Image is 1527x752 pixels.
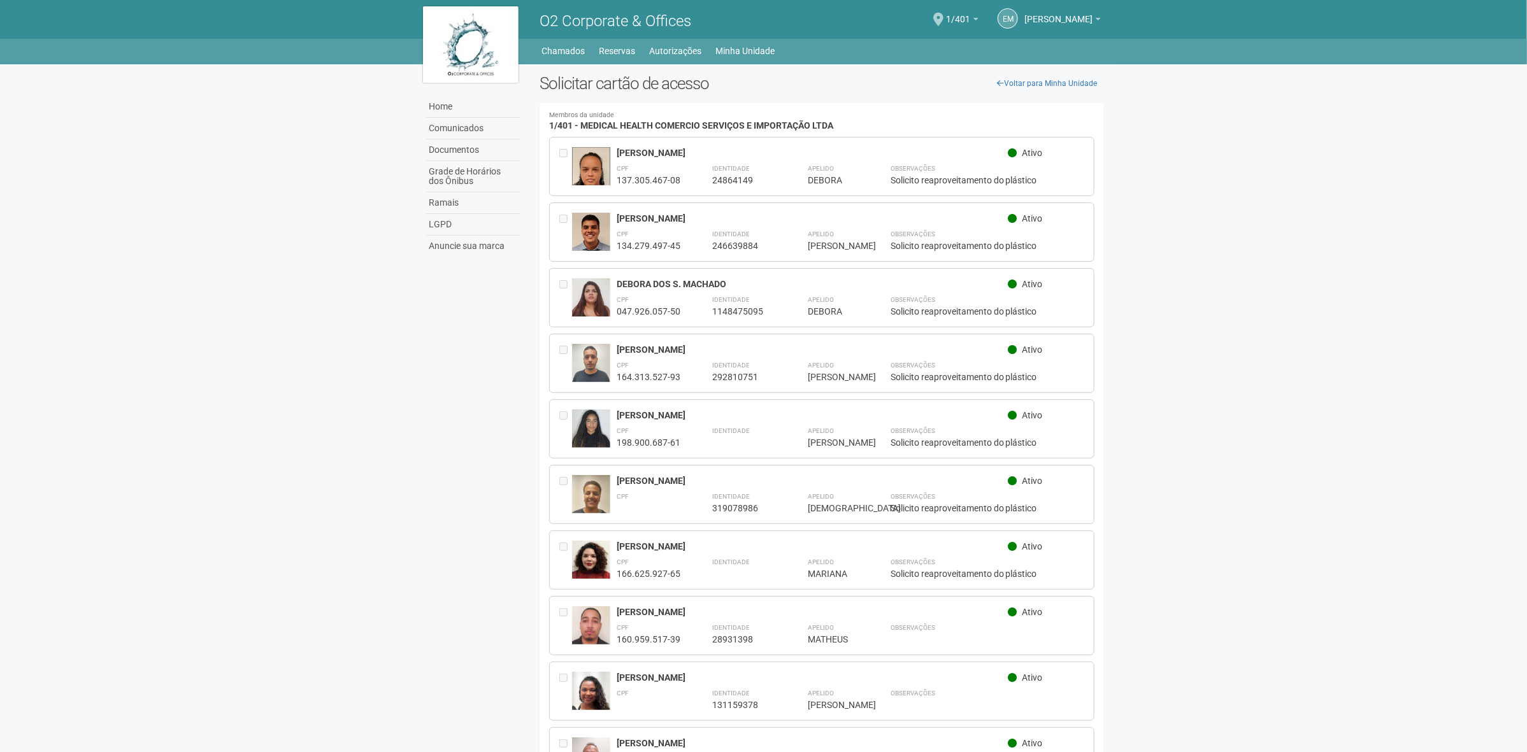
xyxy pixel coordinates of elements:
[617,213,1008,224] div: [PERSON_NAME]
[712,240,776,252] div: 246639884
[572,475,610,524] img: user.jpg
[617,672,1008,683] div: [PERSON_NAME]
[808,558,834,565] strong: Apelido
[808,371,859,383] div: [PERSON_NAME]
[808,165,834,172] strong: Apelido
[559,213,572,252] div: Entre em contato com a Aministração para solicitar o cancelamento ou 2a via
[946,2,970,24] span: 1/401
[712,624,750,631] strong: Identidade
[1022,541,1042,551] span: Ativo
[712,174,776,186] div: 24864149
[559,147,572,186] div: Entre em contato com a Aministração para solicitar o cancelamento ou 2a via
[617,147,1008,159] div: [PERSON_NAME]
[891,296,935,303] strong: Observações
[712,371,776,383] div: 292810751
[559,409,572,448] div: Entre em contato com a Aministração para solicitar o cancelamento ou 2a via
[712,493,750,500] strong: Identidade
[891,568,1085,579] div: Solicito reaproveitamento do plástico
[617,240,680,252] div: 134.279.497-45
[617,231,629,238] strong: CPF
[617,165,629,172] strong: CPF
[808,427,834,434] strong: Apelido
[617,437,680,448] div: 198.900.687-61
[808,690,834,697] strong: Apelido
[990,74,1104,93] a: Voltar para Minha Unidade
[891,624,935,631] strong: Observações
[716,42,775,60] a: Minha Unidade
[617,278,1008,290] div: DEBORA DOS S. MACHADO
[712,690,750,697] strong: Identidade
[712,634,776,645] div: 28931398
[891,306,1085,317] div: Solicito reaproveitamento do plástico
[617,493,629,500] strong: CPF
[617,296,629,303] strong: CPF
[617,690,629,697] strong: CPF
[1022,607,1042,617] span: Ativo
[617,568,680,579] div: 166.625.927-65
[599,42,636,60] a: Reservas
[808,493,834,500] strong: Apelido
[572,606,610,653] img: user.jpg
[426,161,520,192] a: Grade de Horários dos Ônibus
[617,558,629,565] strong: CPF
[1022,344,1042,355] span: Ativo
[572,344,610,395] img: user.jpg
[617,634,680,645] div: 160.959.517-39
[891,502,1085,514] div: Solicito reaproveitamento do plástico
[426,192,520,214] a: Ramais
[712,558,750,565] strong: Identidade
[808,231,834,238] strong: Apelido
[712,699,776,711] div: 131159378
[1022,738,1042,748] span: Ativo
[891,427,935,434] strong: Observações
[891,371,1085,383] div: Solicito reaproveitamento do plástico
[808,437,859,448] div: [PERSON_NAME]
[998,8,1018,29] a: EM
[712,306,776,317] div: 1148475095
[617,344,1008,355] div: [PERSON_NAME]
[617,174,680,186] div: 137.305.467-08
[617,541,1008,552] div: [PERSON_NAME]
[1022,279,1042,289] span: Ativo
[808,699,859,711] div: [PERSON_NAME]
[572,409,610,448] img: user.jpg
[891,558,935,565] strong: Observações
[559,606,572,645] div: Entre em contato com a Aministração para solicitar o cancelamento ou 2a via
[572,147,610,202] img: user.jpg
[712,296,750,303] strong: Identidade
[572,672,610,720] img: user.jpg
[617,606,1008,618] div: [PERSON_NAME]
[891,362,935,369] strong: Observações
[808,306,859,317] div: DEBORA
[426,139,520,161] a: Documentos
[891,231,935,238] strong: Observações
[426,214,520,236] a: LGPD
[617,409,1008,421] div: [PERSON_NAME]
[1022,410,1042,420] span: Ativo
[617,427,629,434] strong: CPF
[808,362,834,369] strong: Apelido
[572,213,610,259] img: user.jpg
[712,427,750,434] strong: Identidade
[891,165,935,172] strong: Observações
[1022,213,1042,223] span: Ativo
[540,74,1105,93] h2: Solicitar cartão de acesso
[712,362,750,369] strong: Identidade
[808,568,859,579] div: MARIANA
[1024,2,1093,24] span: Eloisa Mazoni Guntzel
[808,174,859,186] div: DEBORA
[559,672,572,711] div: Entre em contato com a Aministração para solicitar o cancelamento ou 2a via
[891,240,1085,252] div: Solicito reaproveitamento do plástico
[808,502,859,514] div: [DEMOGRAPHIC_DATA]
[572,278,610,326] img: user.jpg
[617,624,629,631] strong: CPF
[549,112,1095,119] small: Membros da unidade
[1024,16,1101,26] a: [PERSON_NAME]
[559,278,572,317] div: Entre em contato com a Aministração para solicitar o cancelamento ou 2a via
[617,306,680,317] div: 047.926.057-50
[808,296,834,303] strong: Apelido
[542,42,585,60] a: Chamados
[559,475,572,514] div: Entre em contato com a Aministração para solicitar o cancelamento ou 2a via
[891,493,935,500] strong: Observações
[549,112,1095,131] h4: 1/401 - MEDICAL HEALTH COMERCIO SERVIÇOS E IMPORTAÇÃO LTDA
